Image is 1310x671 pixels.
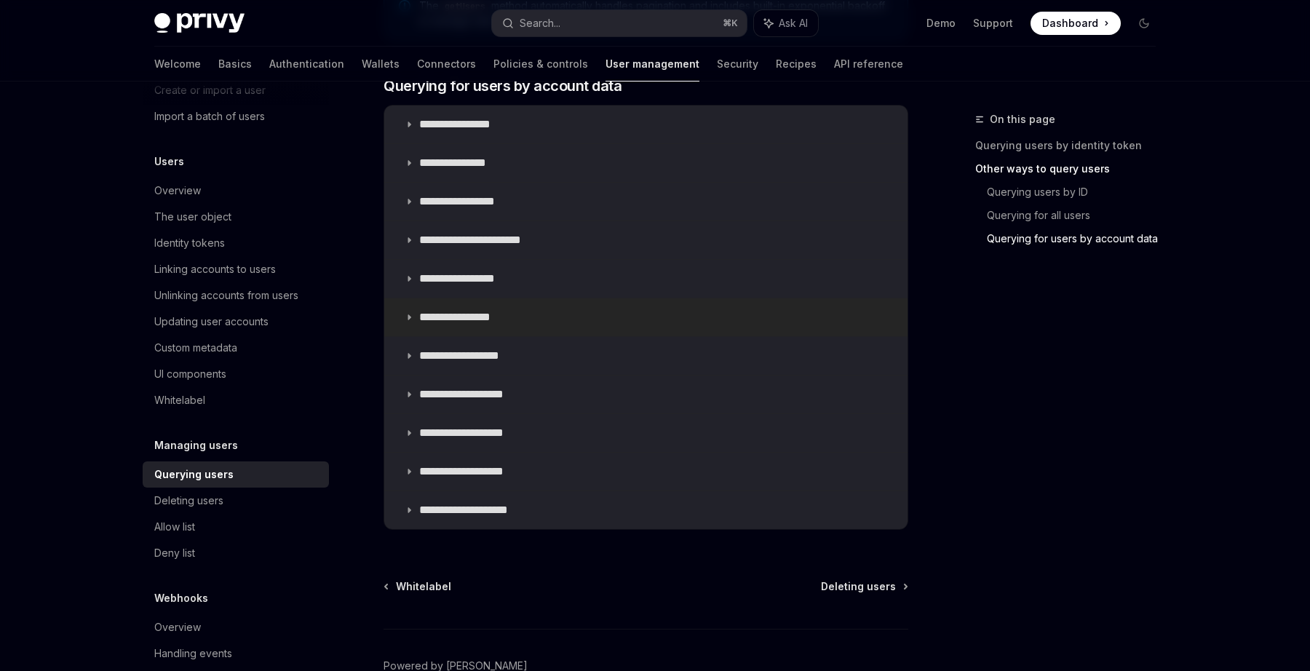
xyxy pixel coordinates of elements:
[154,466,234,483] div: Querying users
[717,47,758,82] a: Security
[396,579,451,594] span: Whitelabel
[143,204,329,230] a: The user object
[779,16,808,31] span: Ask AI
[154,108,265,125] div: Import a batch of users
[384,76,622,96] span: Querying for users by account data
[143,256,329,282] a: Linking accounts to users
[143,488,329,514] a: Deleting users
[154,182,201,199] div: Overview
[1042,16,1098,31] span: Dashboard
[154,208,231,226] div: The user object
[926,16,956,31] a: Demo
[975,134,1167,157] a: Querying users by identity token
[154,645,232,662] div: Handling events
[154,234,225,252] div: Identity tokens
[776,47,817,82] a: Recipes
[143,514,329,540] a: Allow list
[154,287,298,304] div: Unlinking accounts from users
[143,387,329,413] a: Whitelabel
[143,461,329,488] a: Querying users
[143,335,329,361] a: Custom metadata
[154,544,195,562] div: Deny list
[154,619,201,636] div: Overview
[143,103,329,130] a: Import a batch of users
[154,437,238,454] h5: Managing users
[143,282,329,309] a: Unlinking accounts from users
[493,47,588,82] a: Policies & controls
[362,47,400,82] a: Wallets
[385,579,451,594] a: Whitelabel
[154,47,201,82] a: Welcome
[154,518,195,536] div: Allow list
[1031,12,1121,35] a: Dashboard
[987,180,1167,204] a: Querying users by ID
[218,47,252,82] a: Basics
[606,47,699,82] a: User management
[723,17,738,29] span: ⌘ K
[973,16,1013,31] a: Support
[154,339,237,357] div: Custom metadata
[154,365,226,383] div: UI components
[1132,12,1156,35] button: Toggle dark mode
[520,15,560,32] div: Search...
[987,204,1167,227] a: Querying for all users
[754,10,818,36] button: Ask AI
[143,178,329,204] a: Overview
[143,361,329,387] a: UI components
[154,153,184,170] h5: Users
[990,111,1055,128] span: On this page
[143,540,329,566] a: Deny list
[975,157,1167,180] a: Other ways to query users
[143,309,329,335] a: Updating user accounts
[154,492,223,509] div: Deleting users
[492,10,747,36] button: Search...⌘K
[269,47,344,82] a: Authentication
[417,47,476,82] a: Connectors
[154,392,205,409] div: Whitelabel
[143,640,329,667] a: Handling events
[154,313,269,330] div: Updating user accounts
[143,614,329,640] a: Overview
[834,47,903,82] a: API reference
[154,13,245,33] img: dark logo
[821,579,907,594] a: Deleting users
[154,589,208,607] h5: Webhooks
[821,579,896,594] span: Deleting users
[987,227,1167,250] a: Querying for users by account data
[154,261,276,278] div: Linking accounts to users
[143,230,329,256] a: Identity tokens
